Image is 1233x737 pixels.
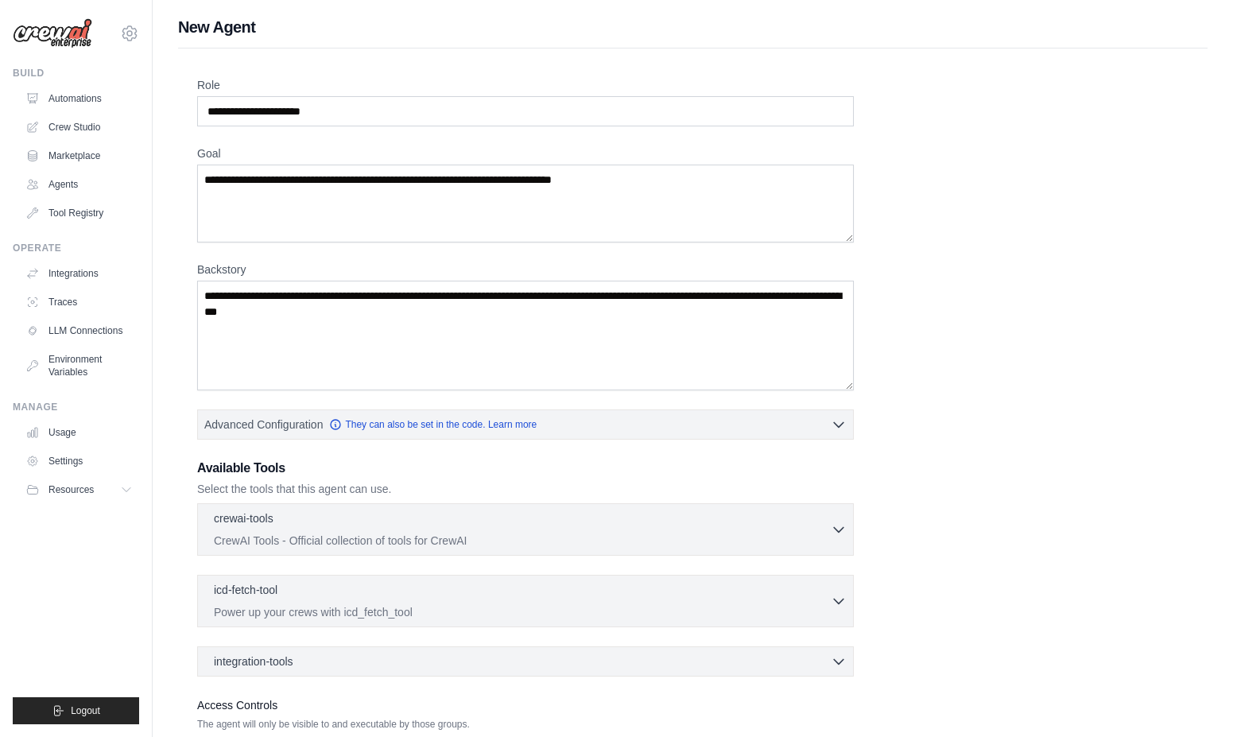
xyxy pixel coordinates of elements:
[197,718,854,731] p: The agent will only be visible to and executable by those groups.
[13,242,139,254] div: Operate
[19,318,139,343] a: LLM Connections
[13,67,139,80] div: Build
[197,262,854,277] label: Backstory
[197,481,854,497] p: Select the tools that this agent can use.
[48,483,94,496] span: Resources
[197,696,854,715] label: Access Controls
[214,533,831,549] p: CrewAI Tools - Official collection of tools for CrewAI
[214,604,831,620] p: Power up your crews with icd_fetch_tool
[329,418,537,431] a: They can also be set in the code. Learn more
[198,410,853,439] button: Advanced Configuration They can also be set in the code. Learn more
[19,86,139,111] a: Automations
[71,704,100,717] span: Logout
[204,582,847,620] button: icd-fetch-tool Power up your crews with icd_fetch_tool
[197,77,854,93] label: Role
[214,654,293,669] span: integration-tools
[19,200,139,226] a: Tool Registry
[19,172,139,197] a: Agents
[197,145,854,161] label: Goal
[19,289,139,315] a: Traces
[13,697,139,724] button: Logout
[204,654,847,669] button: integration-tools
[19,448,139,474] a: Settings
[214,510,273,526] p: crewai-tools
[19,477,139,502] button: Resources
[19,143,139,169] a: Marketplace
[19,347,139,385] a: Environment Variables
[13,401,139,413] div: Manage
[13,18,92,48] img: Logo
[178,16,1208,38] h1: New Agent
[197,459,854,478] h3: Available Tools
[204,417,323,433] span: Advanced Configuration
[19,114,139,140] a: Crew Studio
[214,582,277,598] p: icd-fetch-tool
[19,420,139,445] a: Usage
[204,510,847,549] button: crewai-tools CrewAI Tools - Official collection of tools for CrewAI
[19,261,139,286] a: Integrations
